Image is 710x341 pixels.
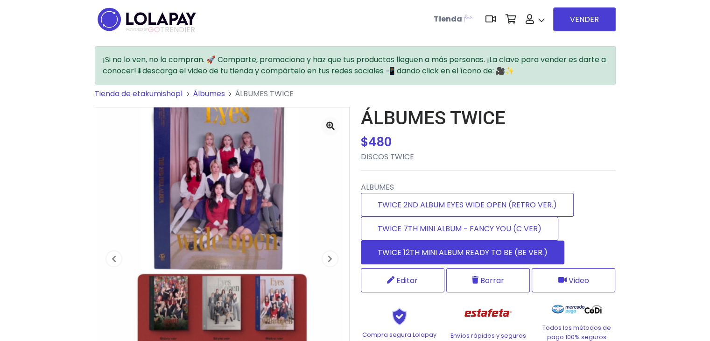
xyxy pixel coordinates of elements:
label: TWICE 2ND ALBUM EYES WIDE OPEN (RETRO VER.) [361,193,574,217]
img: Estafeta Logo [457,300,519,327]
span: POWERED BY [127,27,148,32]
span: 480 [368,134,392,150]
a: VENDER [553,7,616,31]
div: ALBUMES [361,178,616,268]
span: ¡Si no lo ven, no lo compran. 🚀 Comparte, promociona y haz que tus productos lleguen a más person... [103,54,606,76]
div: $ [361,133,616,151]
label: TWICE 12TH MINI ALBUM READY TO BE (BE VER.) [361,241,564,264]
span: TRENDIER [127,26,195,34]
p: Envíos rápidos y seguros [450,331,527,340]
label: TWICE 7TH MINI ALBUM - FANCY YOU (C VER) [361,217,558,241]
span: Video [569,275,589,286]
span: ÁLBUMES TWICE [235,88,294,99]
a: Álbumes [193,88,225,99]
button: Borrar [446,268,530,292]
img: Lolapay Plus [462,12,473,23]
img: logo [95,5,199,34]
span: Borrar [480,275,504,286]
a: Tienda de etakumishop1 [95,88,183,99]
nav: breadcrumb [95,88,616,107]
span: GO [148,24,160,35]
p: Todos los métodos de pago 100% seguros [538,323,616,341]
img: Codi Logo [584,300,602,319]
img: Shield [376,307,423,325]
img: Mercado Pago Logo [552,300,585,319]
span: Editar [396,275,418,286]
h1: ÁLBUMES TWICE [361,107,616,129]
a: Editar [361,268,444,292]
p: DISCOS TWICE [361,151,616,163]
b: Tienda [434,14,462,24]
button: Video [532,268,615,292]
